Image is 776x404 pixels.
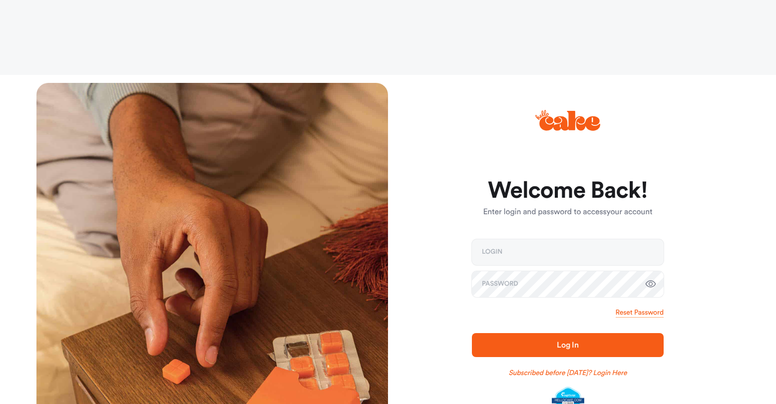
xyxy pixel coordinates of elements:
[557,341,579,349] span: Log In
[472,333,664,357] button: Log In
[472,206,664,218] p: Enter login and password to access your account
[509,368,627,378] a: Subscribed before [DATE]? Login Here
[472,179,664,203] h1: Welcome Back!
[616,308,664,318] a: Reset Password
